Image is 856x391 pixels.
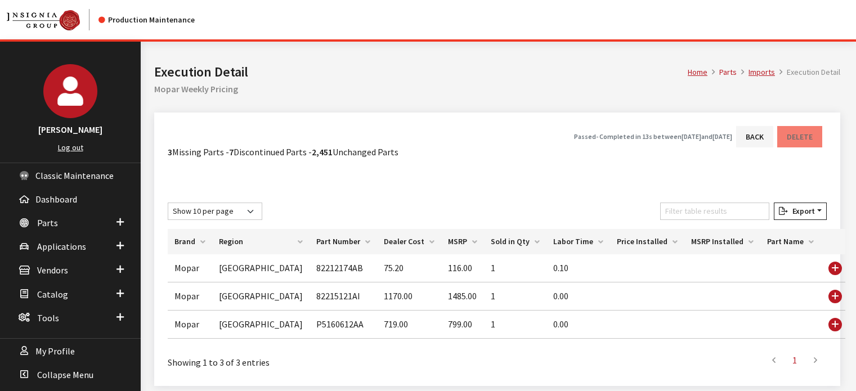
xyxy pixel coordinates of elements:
[168,311,212,339] td: Mopar
[58,142,83,152] a: Log out
[310,229,377,254] th: Part Number: activate to sort column ascending
[35,170,114,181] span: Classic Maintenance
[35,194,77,205] span: Dashboard
[484,311,546,339] td: 1
[98,14,195,26] div: Production Maintenance
[37,312,59,323] span: Tools
[37,265,68,276] span: Vendors
[712,132,732,141] span: [DATE]
[212,254,310,282] td: [GEOGRAPHIC_DATA]
[168,146,172,158] b: 3
[37,241,86,252] span: Applications
[37,369,93,380] span: Collapse Menu
[168,282,212,311] td: Mopar
[736,126,773,147] button: Back
[310,282,377,311] td: 82215121AI
[377,254,441,282] td: 75.20
[760,229,821,254] th: Part Name: activate to sort column ascending
[312,146,333,158] b: 2,451
[821,311,845,339] td: Use Enter key to show more/less
[441,229,484,254] th: MSRP: activate to sort column ascending
[484,282,546,311] td: 1
[546,282,610,311] td: 0.00
[775,66,840,78] li: Execution Detail
[484,229,546,254] th: Sold in Qty: activate to sort column ascending
[154,82,840,96] h2: Mopar Weekly Pricing
[574,132,596,141] span: Passed
[821,282,845,311] td: Use Enter key to show more/less
[546,254,610,282] td: 0.10
[154,62,688,82] h1: Execution Detail
[7,10,80,30] img: Catalog Maintenance
[212,282,310,311] td: [GEOGRAPHIC_DATA]
[785,349,805,371] a: 1
[574,132,732,142] h5: - Completed in 13s between and
[43,64,97,118] img: Kirsten Dart
[660,203,769,220] input: Filter table results
[546,311,610,339] td: 0.00
[774,203,827,220] button: Export
[707,66,737,78] li: Parts
[441,282,484,311] td: 1485.00
[682,132,701,141] span: [DATE]
[161,145,833,164] div: Missing Parts - Discontinued Parts - Unchanged Parts
[37,217,58,228] span: Parts
[229,146,234,158] b: 7
[35,345,75,357] span: My Profile
[212,311,310,339] td: [GEOGRAPHIC_DATA]
[788,206,815,216] span: Export
[441,311,484,339] td: 799.00
[7,9,98,30] a: Insignia Group logo
[168,254,212,282] td: Mopar
[684,229,760,254] th: MSRP Installed: activate to sort column ascending
[749,67,775,77] a: Imports
[688,67,707,77] a: Home
[11,123,129,136] h3: [PERSON_NAME]
[212,229,310,254] th: Region: activate to sort column ascending
[484,254,546,282] td: 1
[610,229,684,254] th: Price Installed: activate to sort column ascending
[377,311,441,339] td: 719.00
[168,229,212,254] th: Brand: activate to sort column ascending
[821,254,845,282] td: Use Enter key to show more/less
[546,229,610,254] th: Labor Time: activate to sort column ascending
[377,282,441,311] td: 1170.00
[310,311,377,339] td: P5160612AA
[377,229,441,254] th: Dealer Cost: activate to sort column ascending
[168,348,434,369] div: Showing 1 to 3 of 3 entries
[37,289,68,300] span: Catalog
[310,254,377,282] td: 82212174AB
[441,254,484,282] td: 116.00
